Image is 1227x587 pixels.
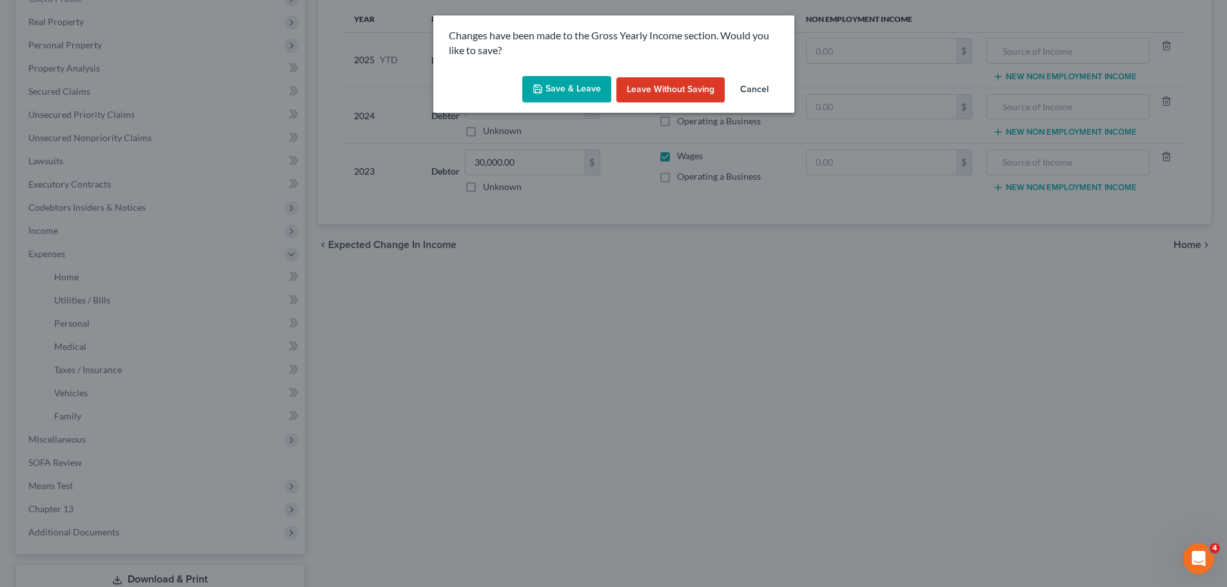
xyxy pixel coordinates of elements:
[616,77,725,103] button: Leave without Saving
[730,77,779,103] button: Cancel
[1210,543,1220,553] span: 4
[522,76,611,103] button: Save & Leave
[449,28,779,58] p: Changes have been made to the Gross Yearly Income section. Would you like to save?
[1183,543,1214,574] iframe: Intercom live chat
